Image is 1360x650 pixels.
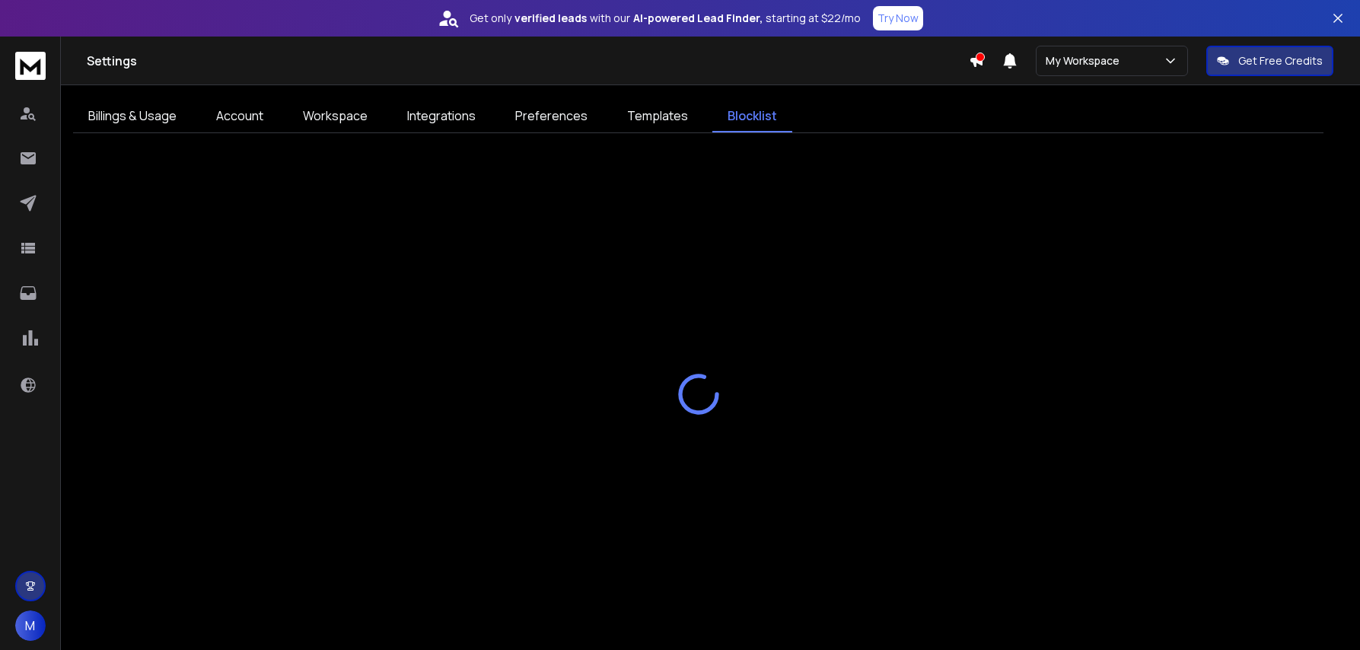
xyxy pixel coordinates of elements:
img: logo [15,52,46,80]
button: Get Free Credits [1206,46,1333,76]
a: Templates [612,100,703,132]
p: Try Now [877,11,919,26]
a: Integrations [392,100,491,132]
p: Get only with our starting at $22/mo [470,11,861,26]
a: Billings & Usage [73,100,192,132]
p: Get Free Credits [1238,53,1323,69]
strong: AI-powered Lead Finder, [633,11,763,26]
button: M [15,610,46,641]
a: Preferences [500,100,603,132]
p: My Workspace [1046,53,1126,69]
a: Account [201,100,279,132]
a: Blocklist [712,100,792,132]
strong: verified leads [514,11,587,26]
button: Try Now [873,6,923,30]
a: Workspace [288,100,383,132]
h1: Settings [87,52,969,70]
